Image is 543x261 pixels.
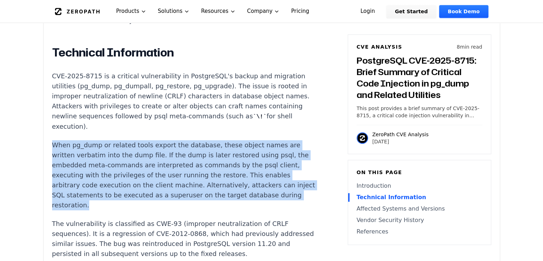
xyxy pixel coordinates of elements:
h3: PostgreSQL CVE-2025-8715: Brief Summary of Critical Code Injection in pg_dump and Related Utilities [357,55,482,100]
a: Introduction [357,182,482,190]
p: CVE-2025-8715 is a critical vulnerability in PostgreSQL's backup and migration utilities (pg_dump... [52,71,318,132]
h6: CVE Analysis [357,43,402,50]
code: \! [253,114,266,120]
a: Technical Information [357,193,482,202]
h2: Technical Information [52,45,318,60]
a: Vendor Security History [357,216,482,225]
p: [DATE] [372,138,429,145]
a: Login [352,5,384,18]
a: Book Demo [439,5,488,18]
p: This post provides a brief summary of CVE-2025-8715, a critical code injection vulnerability in P... [357,105,482,119]
a: References [357,227,482,236]
p: 8 min read [457,43,482,50]
a: Get Started [386,5,436,18]
img: ZeroPath CVE Analysis [357,132,368,144]
h6: On this page [357,169,482,176]
p: The vulnerability is classified as CWE-93 (improper neutralization of CRLF sequences). It is a re... [52,219,318,259]
p: ZeroPath CVE Analysis [372,131,429,138]
a: Affected Systems and Versions [357,205,482,213]
p: When pg_dump or related tools export the database, these object names are written verbatim into t... [52,140,318,210]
